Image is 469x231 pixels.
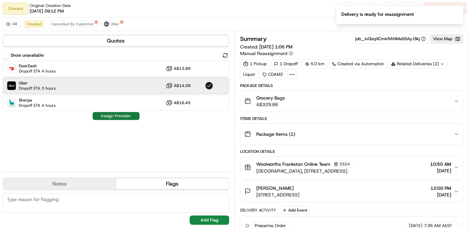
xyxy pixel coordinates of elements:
button: All [3,20,20,28]
span: Sherpa [19,98,56,103]
button: A$14.08 [166,82,191,89]
span: [DATE] [430,191,451,198]
button: Canceled By Customer [48,20,97,28]
button: Grocery BagsA$329.86 [240,91,463,112]
div: 1 Dropoff [271,59,301,69]
button: Quotes [3,36,229,46]
span: Uber [19,80,56,86]
span: Uber [110,21,119,27]
span: 3324 [339,161,350,167]
h3: Summary [240,36,267,42]
button: Add Event [280,206,309,214]
label: Show unavailable [11,52,44,58]
span: [DATE] 09:12 PM [30,8,64,14]
span: [DATE] [409,223,422,229]
img: Uber [7,81,16,90]
span: [PERSON_NAME] [256,185,294,191]
div: Location Details [240,149,463,154]
span: Dropoff ETA 4 hours [19,103,56,108]
span: A$13.89 [174,66,191,71]
button: Add Flag [190,216,229,225]
button: [PERSON_NAME][STREET_ADDRESS]12:00 PM[DATE] [240,181,463,202]
div: CDAM2 [260,70,286,79]
div: Package Details [240,83,463,88]
span: Created: [240,43,293,50]
button: A$13.89 [166,65,191,72]
div: 1 Pickup [240,59,270,69]
button: Assign Provider [93,112,140,120]
span: Created [27,21,42,27]
img: Sherpa [7,99,16,107]
button: job_JvQzqXCmkRANMsS6AyJ3kj [355,36,426,42]
span: Preparing Order [255,223,286,229]
a: Created via Automation [329,59,387,69]
div: 5.0 km [302,59,328,69]
span: Woolworths Frankston Online Team [256,161,330,167]
span: DoorDash [19,63,56,69]
button: View Map [430,34,463,43]
div: Delivery is ready for reassignment [341,11,414,17]
div: Items Details [240,116,463,121]
span: Manual Reassignment [240,50,288,57]
span: A$14.08 [174,83,191,88]
button: Flags [116,179,229,189]
button: Package Items (1) [240,124,463,145]
div: Related Deliveries (2) [388,59,448,69]
span: [STREET_ADDRESS] [256,191,299,198]
span: Original Creation Date [30,3,71,8]
img: uber-new-logo.jpeg [104,21,109,27]
span: Canceled By Customer [51,21,94,27]
span: 10:50 AM [430,161,451,167]
span: [DATE] 1:06 PM [259,44,293,50]
span: Grocery Bags [256,95,285,101]
span: A$16.45 [174,100,191,105]
span: A$329.86 [256,101,285,108]
span: [GEOGRAPHIC_DATA], [STREET_ADDRESS] [256,168,352,174]
span: Dropoff ETA 4 hours [19,69,56,74]
span: Package Items ( 1 ) [256,131,295,137]
div: Delivery Activity [240,208,276,213]
button: Notes [3,179,116,189]
button: Created [24,20,45,28]
button: Woolworths Frankston Online Team3324[GEOGRAPHIC_DATA], [STREET_ADDRESS]10:50 AM[DATE] [240,157,463,178]
span: 12:00 PM [430,185,451,191]
span: [DATE] [430,167,451,174]
span: Dropoff ETA 3 hours [19,86,56,91]
button: Uber [101,20,122,28]
button: Manual Reassignment [240,50,293,57]
img: DoorDash [7,64,16,73]
button: A$16.45 [166,100,191,106]
div: Liquor [240,70,258,79]
span: 7:36 AM AEST [424,223,452,229]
